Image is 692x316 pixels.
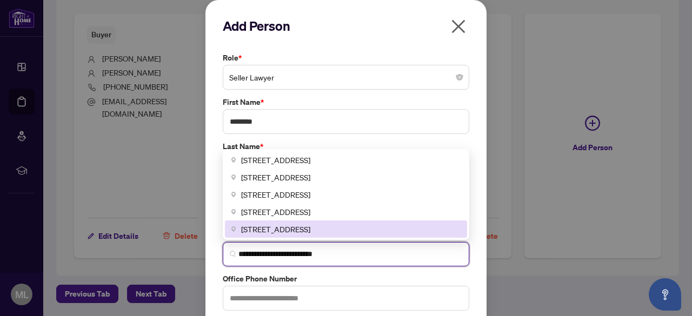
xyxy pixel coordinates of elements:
[241,189,310,200] span: [STREET_ADDRESS]
[229,67,463,88] span: Seller Lawyer
[223,52,469,64] label: Role
[456,74,463,80] span: close-circle
[223,273,469,285] label: Office Phone Number
[241,223,310,235] span: [STREET_ADDRESS]
[241,171,310,183] span: [STREET_ADDRESS]
[223,140,469,152] label: Last Name
[649,278,681,311] button: Open asap
[223,96,469,108] label: First Name
[230,251,236,257] img: search_icon
[241,206,310,218] span: [STREET_ADDRESS]
[223,17,469,35] h2: Add Person
[241,154,310,166] span: [STREET_ADDRESS]
[450,18,467,35] span: close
